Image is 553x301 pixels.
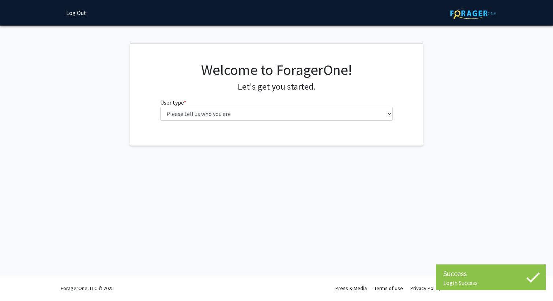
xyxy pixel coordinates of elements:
[160,82,393,92] h4: Let's get you started.
[374,285,403,291] a: Terms of Use
[410,285,441,291] a: Privacy Policy
[443,279,538,286] div: Login Success
[160,61,393,79] h1: Welcome to ForagerOne!
[443,268,538,279] div: Success
[335,285,367,291] a: Press & Media
[61,275,114,301] div: ForagerOne, LLC © 2025
[160,98,186,107] label: User type
[450,8,496,19] img: ForagerOne Logo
